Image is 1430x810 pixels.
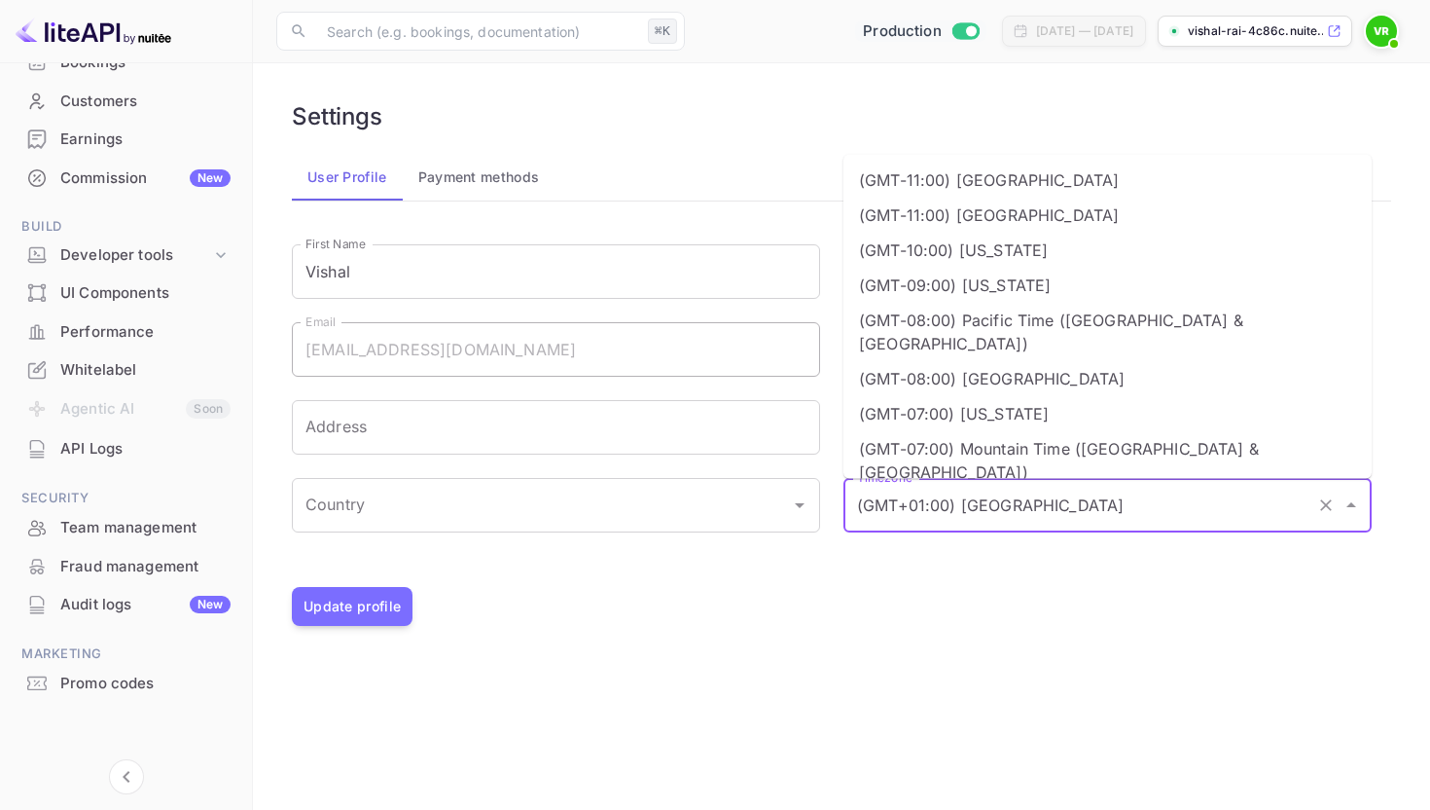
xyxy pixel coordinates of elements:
div: [DATE] — [DATE] [1036,22,1133,40]
div: API Logs [12,430,240,468]
label: Email [305,313,336,330]
div: Bookings [12,44,240,82]
input: Country [301,487,782,524]
div: Audit logsNew [12,586,240,624]
button: Clear [1312,492,1340,519]
div: Promo codes [60,673,231,695]
div: New [190,169,231,187]
button: Payment methods [403,154,555,201]
span: Production [863,20,942,43]
li: (GMT-10:00) [US_STATE] [843,233,1372,268]
div: Team management [60,517,231,539]
a: Customers [12,83,240,119]
div: API Logs [60,438,231,460]
div: Team management [12,509,240,547]
div: Whitelabel [12,351,240,389]
div: account-settings tabs [292,154,1391,201]
li: (GMT-07:00) [US_STATE] [843,396,1372,431]
button: Collapse navigation [109,759,144,794]
a: Performance [12,313,240,350]
div: UI Components [60,282,231,305]
label: First Name [305,236,366,252]
span: Build [12,216,240,238]
div: Developer tools [60,244,211,267]
div: Switch to Sandbox mode [855,20,986,43]
div: Performance [60,321,231,344]
div: New [190,596,231,613]
li: (GMT-08:00) [GEOGRAPHIC_DATA] [843,361,1372,396]
input: Email [292,322,820,377]
a: API Logs [12,430,240,466]
div: ⌘K [648,18,677,44]
a: CommissionNew [12,160,240,196]
img: LiteAPI logo [16,16,171,47]
button: Close [1338,492,1365,519]
span: Security [12,488,240,509]
div: Commission [60,167,231,190]
a: Bookings [12,44,240,80]
div: UI Components [12,275,240,313]
input: Address [292,400,820,455]
input: Search (e.g. bookings, documentation) [315,12,640,51]
div: Developer tools [12,239,240,273]
a: Promo codes [12,665,240,701]
li: (GMT-11:00) [GEOGRAPHIC_DATA] [843,198,1372,233]
a: Fraud management [12,548,240,584]
a: Earnings [12,121,240,157]
div: Customers [60,91,231,113]
img: Vishal Rai [1366,16,1397,47]
div: Earnings [12,121,240,159]
div: Audit logs [60,594,231,616]
a: Whitelabel [12,351,240,387]
li: (GMT-07:00) Mountain Time ([GEOGRAPHIC_DATA] & [GEOGRAPHIC_DATA]) [843,431,1372,490]
a: UI Components [12,275,240,311]
div: Fraud management [12,548,240,586]
div: Bookings [60,52,231,74]
li: (GMT-08:00) Pacific Time ([GEOGRAPHIC_DATA] & [GEOGRAPHIC_DATA]) [843,303,1372,361]
button: Update profile [292,587,412,626]
div: Customers [12,83,240,121]
a: Audit logsNew [12,586,240,622]
div: Earnings [60,129,231,151]
p: vishal-rai-4c86c.nuite... [1188,22,1323,40]
a: Team management [12,509,240,545]
div: Promo codes [12,665,240,703]
div: Fraud management [60,556,231,578]
button: User Profile [292,154,403,201]
li: (GMT-09:00) [US_STATE] [843,268,1372,303]
input: First Name [292,244,820,299]
li: (GMT-11:00) [GEOGRAPHIC_DATA] [843,163,1372,198]
div: Performance [12,313,240,351]
div: CommissionNew [12,160,240,198]
button: Open [786,492,813,519]
span: Marketing [12,644,240,665]
h6: Settings [292,102,382,130]
div: Whitelabel [60,359,231,382]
